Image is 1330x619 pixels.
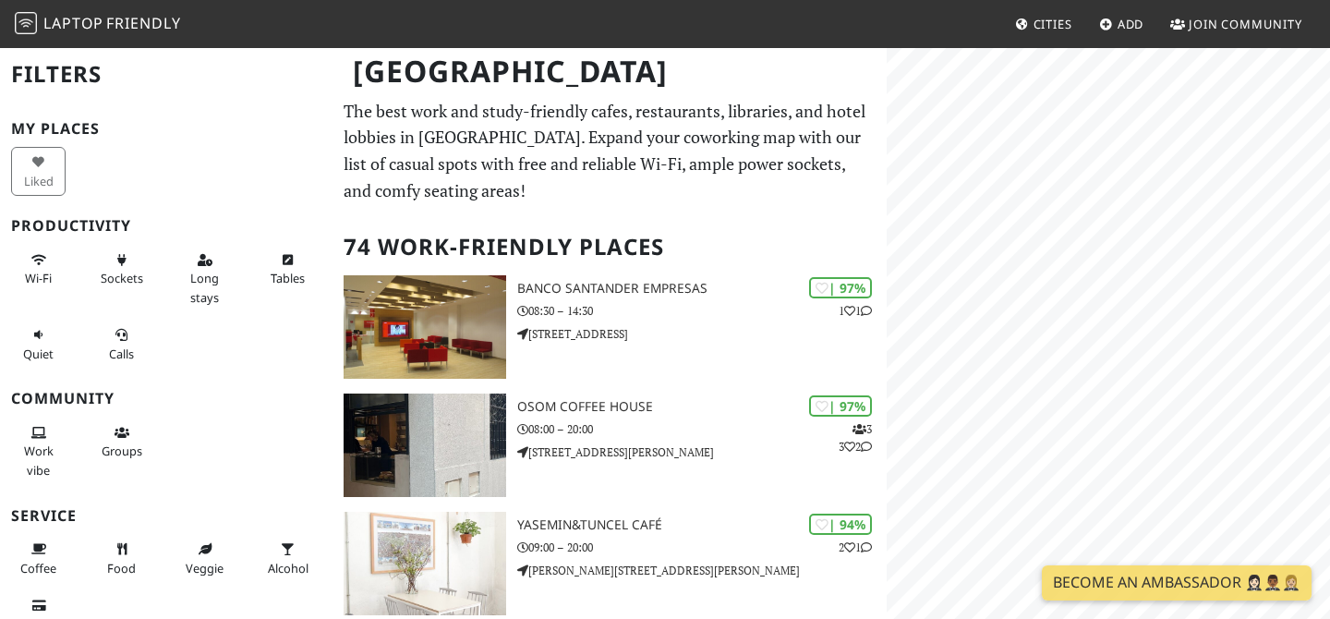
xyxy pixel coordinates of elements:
[1008,7,1080,41] a: Cities
[1042,565,1312,601] a: Become an Ambassador 🤵🏻‍♀️🤵🏾‍♂️🤵🏼‍♀️
[15,8,181,41] a: LaptopFriendly LaptopFriendly
[20,560,56,577] span: Coffee
[11,418,66,485] button: Work vibe
[839,302,872,320] p: 1 1
[268,560,308,577] span: Alcohol
[344,219,876,275] h2: 74 Work-Friendly Places
[102,443,142,459] span: Group tables
[517,517,887,533] h3: yasemin&tuncel café
[517,420,887,438] p: 08:00 – 20:00
[186,560,224,577] span: Veggie
[177,534,232,583] button: Veggie
[1163,7,1310,41] a: Join Community
[109,346,134,362] span: Video/audio calls
[271,270,305,286] span: Work-friendly tables
[94,418,149,467] button: Groups
[11,245,66,294] button: Wi-Fi
[23,346,54,362] span: Quiet
[517,562,887,579] p: [PERSON_NAME][STREET_ADDRESS][PERSON_NAME]
[517,399,887,415] h3: Osom Coffee House
[839,420,872,455] p: 3 3 2
[338,46,883,97] h1: [GEOGRAPHIC_DATA]
[809,277,872,298] div: | 97%
[11,120,321,138] h3: My Places
[517,302,887,320] p: 08:30 – 14:30
[25,270,52,286] span: Stable Wi-Fi
[107,560,136,577] span: Food
[11,534,66,583] button: Coffee
[517,281,887,297] h3: Banco Santander Empresas
[94,245,149,294] button: Sockets
[260,245,315,294] button: Tables
[809,395,872,417] div: | 97%
[177,245,232,312] button: Long stays
[101,270,143,286] span: Power sockets
[11,390,321,407] h3: Community
[1189,16,1302,32] span: Join Community
[1118,16,1144,32] span: Add
[344,98,876,204] p: The best work and study-friendly cafes, restaurants, libraries, and hotel lobbies in [GEOGRAPHIC_...
[344,394,506,497] img: Osom Coffee House
[94,320,149,369] button: Calls
[94,534,149,583] button: Food
[332,512,887,615] a: yasemin&tuncel café | 94% 21 yasemin&tuncel café 09:00 – 20:00 [PERSON_NAME][STREET_ADDRESS][PERS...
[809,514,872,535] div: | 94%
[43,13,103,33] span: Laptop
[344,275,506,379] img: Banco Santander Empresas
[332,275,887,379] a: Banco Santander Empresas | 97% 11 Banco Santander Empresas 08:30 – 14:30 [STREET_ADDRESS]
[1092,7,1152,41] a: Add
[517,539,887,556] p: 09:00 – 20:00
[517,443,887,461] p: [STREET_ADDRESS][PERSON_NAME]
[1034,16,1072,32] span: Cities
[15,12,37,34] img: LaptopFriendly
[332,394,887,497] a: Osom Coffee House | 97% 332 Osom Coffee House 08:00 – 20:00 [STREET_ADDRESS][PERSON_NAME]
[11,217,321,235] h3: Productivity
[11,320,66,369] button: Quiet
[190,270,219,305] span: Long stays
[11,46,321,103] h2: Filters
[344,512,506,615] img: yasemin&tuncel café
[839,539,872,556] p: 2 1
[517,325,887,343] p: [STREET_ADDRESS]
[11,507,321,525] h3: Service
[260,534,315,583] button: Alcohol
[106,13,180,33] span: Friendly
[24,443,54,478] span: People working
